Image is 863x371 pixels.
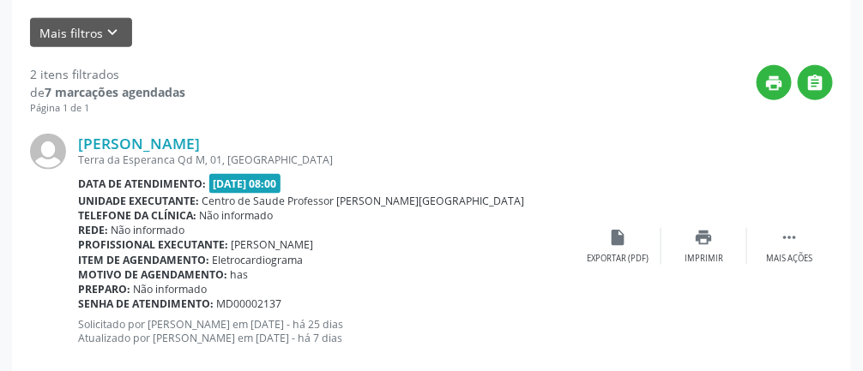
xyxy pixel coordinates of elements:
[781,228,800,247] i: 
[134,282,208,296] span: Não informado
[213,253,304,267] span: Eletrocardiograma
[588,253,649,265] div: Exportar (PDF)
[609,228,628,247] i: insert_drive_file
[30,65,185,83] div: 2 itens filtrados
[78,194,199,208] b: Unidade executante:
[78,237,228,252] b: Profissional executante:
[30,18,132,48] button: Mais filtroskeyboard_arrow_down
[78,177,206,191] b: Data de atendimento:
[78,208,196,223] b: Telefone da clínica:
[765,74,784,93] i: print
[202,194,525,208] span: Centro de Saude Professor [PERSON_NAME][GEOGRAPHIC_DATA]
[231,267,249,282] span: has
[30,134,66,170] img: img
[767,253,813,265] div: Mais ações
[217,296,282,311] span: MD00002137
[104,23,123,42] i: keyboard_arrow_down
[78,134,200,153] a: [PERSON_NAME]
[209,174,281,194] span: [DATE] 08:00
[78,223,108,237] b: Rede:
[232,237,314,252] span: [PERSON_NAME]
[200,208,274,223] span: Não informado
[78,153,576,167] div: Terra da Esperanca Qd M, 01, [GEOGRAPHIC_DATA]
[798,65,833,100] button: 
[78,253,209,267] b: Item de agendamento:
[45,84,185,100] strong: 7 marcações agendadas
[757,65,792,100] button: print
[806,74,825,93] i: 
[30,83,185,101] div: de
[78,282,130,296] b: Preparo:
[78,267,227,282] b: Motivo de agendamento:
[78,296,214,311] b: Senha de atendimento:
[685,253,723,265] div: Imprimir
[112,223,185,237] span: Não informado
[30,101,185,116] div: Página 1 de 1
[78,317,576,346] p: Solicitado por [PERSON_NAME] em [DATE] - há 25 dias Atualizado por [PERSON_NAME] em [DATE] - há 7...
[695,228,714,247] i: print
